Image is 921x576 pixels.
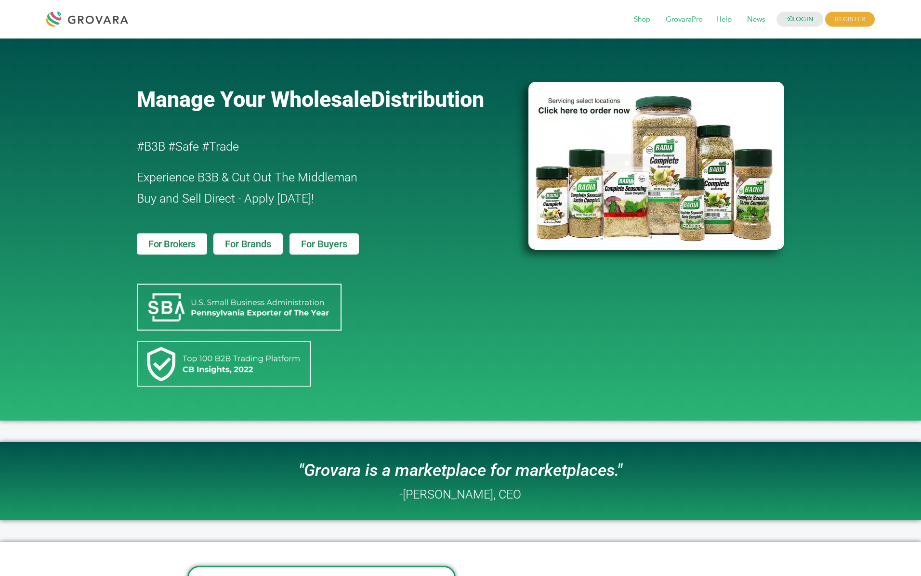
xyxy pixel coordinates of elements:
span: GrovaraPro [659,11,710,29]
a: For Buyers [289,233,359,255]
span: Buy and Sell Direct - Apply [DATE]! [137,192,314,205]
span: News [740,11,772,29]
a: News [740,14,772,25]
i: "Grovara is a marketplace for marketplaces." [299,461,622,480]
a: Shop [627,14,657,25]
h2: -[PERSON_NAME], CEO [399,488,521,500]
span: Shop [627,11,657,29]
a: Help [710,14,738,25]
span: Help [710,11,738,29]
span: For Buyers [301,239,347,249]
a: For Brands [213,233,282,255]
a: LOGIN [776,12,824,27]
span: Manage Your Wholesale [137,87,371,112]
span: REGISTER [825,12,875,27]
span: For Brokers [148,239,196,249]
h2: #B3B #Safe #Trade [137,136,473,157]
span: For Brands [225,239,271,249]
span: Experience B3B & Cut Out The Middleman [137,170,357,184]
span: Distribution [371,87,484,112]
a: GrovaraPro [659,14,710,25]
a: Manage Your WholesaleDistribution [137,87,513,112]
a: For Brokers [137,233,207,255]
